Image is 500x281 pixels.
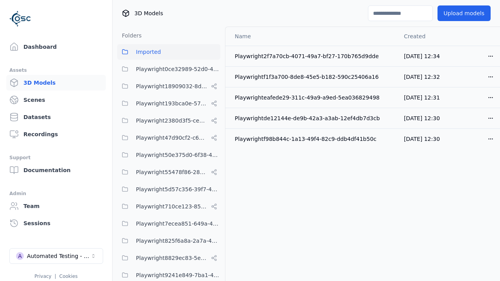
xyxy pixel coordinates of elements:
a: Privacy [34,274,51,279]
button: Upload models [437,5,491,21]
button: Playwright8829ec83-5e68-4376-b984-049061a310ed [117,250,220,266]
span: Playwright50e375d0-6f38-48a7-96e0-b0dcfa24b72f [136,150,220,160]
span: Playwright7ecea851-649a-419a-985e-fcff41a98b20 [136,219,220,228]
div: Playwrightf1f3a700-8de8-45e5-b182-590c25406a16 [235,73,391,81]
span: Playwright5d57c356-39f7-47ed-9ab9-d0409ac6cddc [136,185,220,194]
button: Playwright5d57c356-39f7-47ed-9ab9-d0409ac6cddc [117,181,220,197]
button: Playwright7ecea851-649a-419a-985e-fcff41a98b20 [117,216,220,231]
a: Documentation [6,162,106,178]
a: Cookies [59,274,78,279]
div: Playwrightf98b844c-1a13-49f4-82c9-ddb4df41b50c [235,135,391,143]
button: Playwright18909032-8d07-45c5-9c81-9eec75d0b16b [117,78,220,94]
span: | [55,274,56,279]
span: Playwright47d90cf2-c635-4353-ba3b-5d4538945666 [136,133,208,142]
h3: Folders [117,32,142,39]
a: Datasets [6,109,106,125]
th: Name [225,27,398,46]
button: Playwright47d90cf2-c635-4353-ba3b-5d4538945666 [117,130,220,146]
div: Playwrighteafede29-311c-49a9-a9ed-5ea036829498 [235,94,391,101]
img: Logo [9,8,31,30]
button: Playwright50e375d0-6f38-48a7-96e0-b0dcfa24b72f [117,147,220,163]
a: Team [6,198,106,214]
span: 3D Models [134,9,163,17]
button: Playwright55478f86-28dc-49b8-8d1f-c7b13b14578c [117,164,220,180]
a: Dashboard [6,39,106,55]
button: Playwright710ce123-85fd-4f8c-9759-23c3308d8830 [117,199,220,214]
a: Scenes [6,92,106,108]
th: Created [398,27,450,46]
span: Playwright193bca0e-57fa-418d-8ea9-45122e711dc7 [136,99,208,108]
span: Playwright825f6a8a-2a7a-425c-94f7-650318982f69 [136,236,220,245]
span: [DATE] 12:30 [404,115,440,121]
a: 3D Models [6,75,106,91]
a: Sessions [6,215,106,231]
div: Assets [9,66,103,75]
span: Playwright55478f86-28dc-49b8-8d1f-c7b13b14578c [136,167,208,177]
button: Playwright2380d3f5-cebf-494e-b965-66be4d67505e [117,113,220,128]
a: Recordings [6,126,106,142]
div: Automated Testing - Playwright [27,252,90,260]
div: Playwrightde12144e-de9b-42a3-a3ab-12ef4db7d3cb [235,114,391,122]
span: Playwright8829ec83-5e68-4376-b984-049061a310ed [136,253,208,263]
button: Playwright193bca0e-57fa-418d-8ea9-45122e711dc7 [117,96,220,111]
span: [DATE] 12:34 [404,53,440,59]
button: Select a workspace [9,248,103,264]
div: Admin [9,189,103,198]
button: Imported [117,44,220,60]
span: [DATE] 12:31 [404,94,440,101]
span: [DATE] 12:30 [404,136,440,142]
span: Playwright18909032-8d07-45c5-9c81-9eec75d0b16b [136,82,208,91]
div: Support [9,153,103,162]
span: Playwright2380d3f5-cebf-494e-b965-66be4d67505e [136,116,208,125]
span: Playwright0ce32989-52d0-45cf-b5b9-59d5033d313a [136,64,220,74]
button: Playwright825f6a8a-2a7a-425c-94f7-650318982f69 [117,233,220,249]
button: Playwright0ce32989-52d0-45cf-b5b9-59d5033d313a [117,61,220,77]
span: Imported [136,47,161,57]
div: A [16,252,24,260]
span: [DATE] 12:32 [404,74,440,80]
span: Playwright9241e849-7ba1-474f-9275-02cfa81d37fc [136,270,220,280]
div: Playwright2f7a70cb-4071-49a7-bf27-170b765d9dde [235,52,391,60]
span: Playwright710ce123-85fd-4f8c-9759-23c3308d8830 [136,202,208,211]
